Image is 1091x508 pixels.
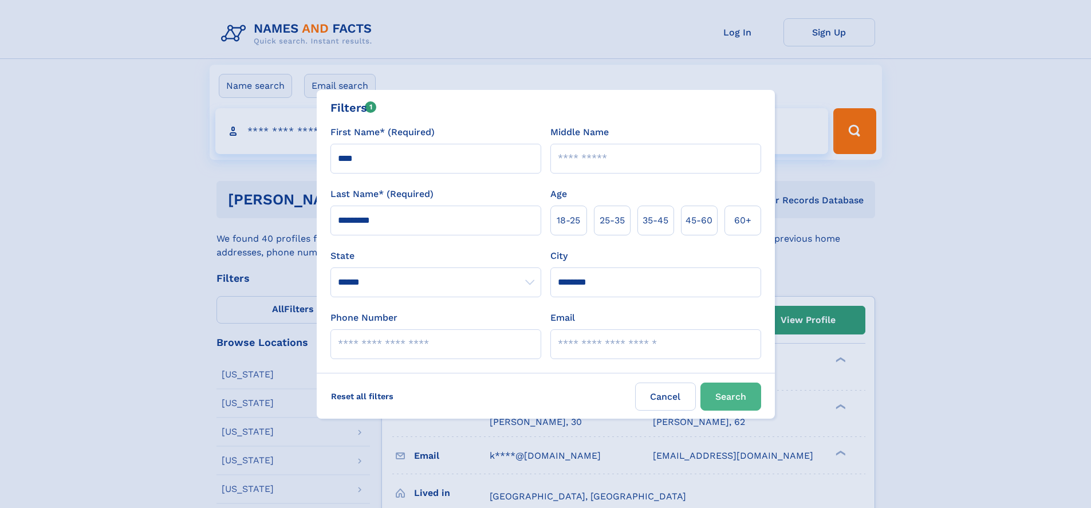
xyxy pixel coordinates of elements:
[734,214,751,227] span: 60+
[330,311,397,325] label: Phone Number
[550,249,568,263] label: City
[330,99,377,116] div: Filters
[700,383,761,411] button: Search
[330,249,541,263] label: State
[686,214,712,227] span: 45‑60
[330,125,435,139] label: First Name* (Required)
[643,214,668,227] span: 35‑45
[600,214,625,227] span: 25‑35
[635,383,696,411] label: Cancel
[330,187,434,201] label: Last Name* (Required)
[550,311,575,325] label: Email
[550,187,567,201] label: Age
[557,214,580,227] span: 18‑25
[550,125,609,139] label: Middle Name
[324,383,401,410] label: Reset all filters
